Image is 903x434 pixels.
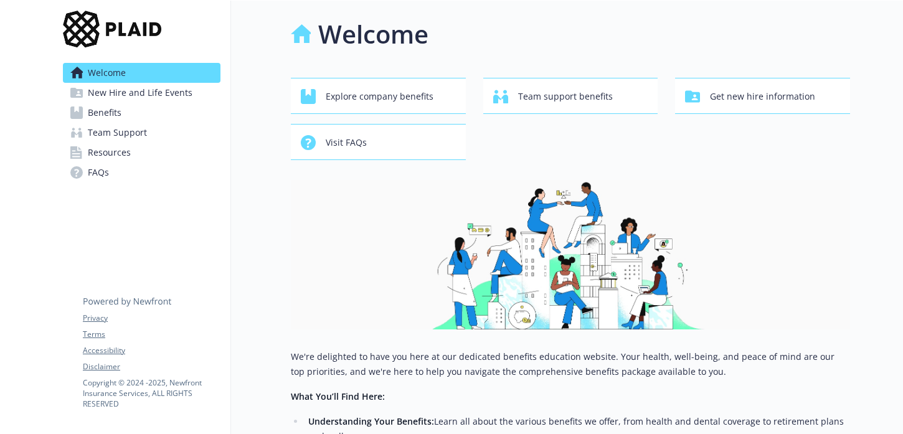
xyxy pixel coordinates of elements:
[63,123,220,143] a: Team Support
[63,143,220,163] a: Resources
[326,85,433,108] span: Explore company benefits
[88,83,192,103] span: New Hire and Life Events
[710,85,815,108] span: Get new hire information
[291,349,850,379] p: We're delighted to have you here at our dedicated benefits education website. Your health, well-b...
[88,63,126,83] span: Welcome
[63,163,220,182] a: FAQs
[88,123,147,143] span: Team Support
[63,63,220,83] a: Welcome
[83,345,220,356] a: Accessibility
[291,180,850,329] img: overview page banner
[675,78,850,114] button: Get new hire information
[88,103,121,123] span: Benefits
[518,85,613,108] span: Team support benefits
[83,377,220,409] p: Copyright © 2024 - 2025 , Newfront Insurance Services, ALL RIGHTS RESERVED
[83,313,220,324] a: Privacy
[88,163,109,182] span: FAQs
[63,103,220,123] a: Benefits
[291,78,466,114] button: Explore company benefits
[291,390,385,402] strong: What You’ll Find Here:
[83,329,220,340] a: Terms
[88,143,131,163] span: Resources
[326,131,367,154] span: Visit FAQs
[83,361,220,372] a: Disclaimer
[308,415,434,427] strong: Understanding Your Benefits:
[63,83,220,103] a: New Hire and Life Events
[318,16,428,53] h1: Welcome
[291,124,466,160] button: Visit FAQs
[483,78,658,114] button: Team support benefits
